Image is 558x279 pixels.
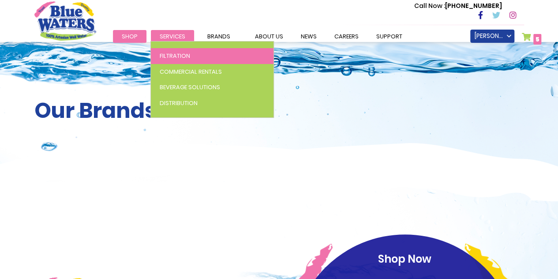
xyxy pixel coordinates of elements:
span: 5 [536,35,539,44]
a: store logo [34,1,96,40]
p: [PHONE_NUMBER] [414,1,502,11]
span: Services [160,32,185,41]
span: Brands [207,32,230,41]
span: Shop [122,32,138,41]
a: 5 [522,33,542,45]
a: [PERSON_NAME] [470,30,514,43]
a: about us [246,30,292,43]
a: careers [326,30,367,43]
span: Filtration [160,52,190,60]
span: Distribution [160,99,198,107]
span: Commercial Rentals [160,68,222,76]
a: News [292,30,326,43]
span: Beverage Solutions [160,83,220,91]
a: support [367,30,411,43]
p: Shop Now [309,251,501,267]
span: Call Now : [414,1,445,10]
h2: Our Brands [34,98,524,124]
